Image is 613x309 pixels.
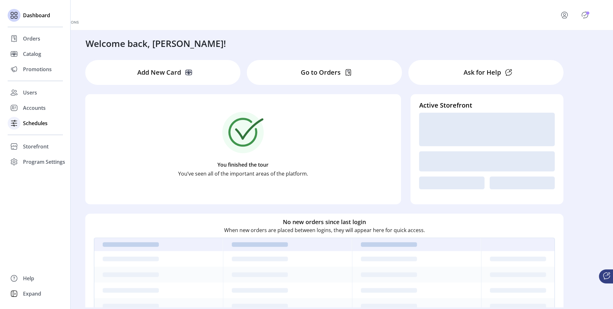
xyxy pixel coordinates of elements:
[23,290,41,298] span: Expand
[283,218,366,226] h6: No new orders since last login
[23,158,65,166] span: Program Settings
[552,7,580,23] button: menu
[23,143,49,150] span: Storefront
[23,119,48,127] span: Schedules
[23,65,52,73] span: Promotions
[419,101,555,110] h4: Active Storefront
[224,226,425,234] p: When new orders are placed between logins, they will appear here for quick access.
[178,170,308,177] p: You’ve seen all of the important areas of the platform.
[23,275,34,282] span: Help
[23,11,50,19] span: Dashboard
[464,68,501,77] p: Ask for Help
[580,10,590,20] button: Publisher Panel
[23,89,37,96] span: Users
[137,68,181,77] p: Add New Card
[301,68,341,77] p: Go to Orders
[23,104,46,112] span: Accounts
[86,37,226,50] h3: Welcome back, [PERSON_NAME]!
[23,35,40,42] span: Orders
[23,50,41,58] span: Catalog
[217,161,269,169] p: You finished the tour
